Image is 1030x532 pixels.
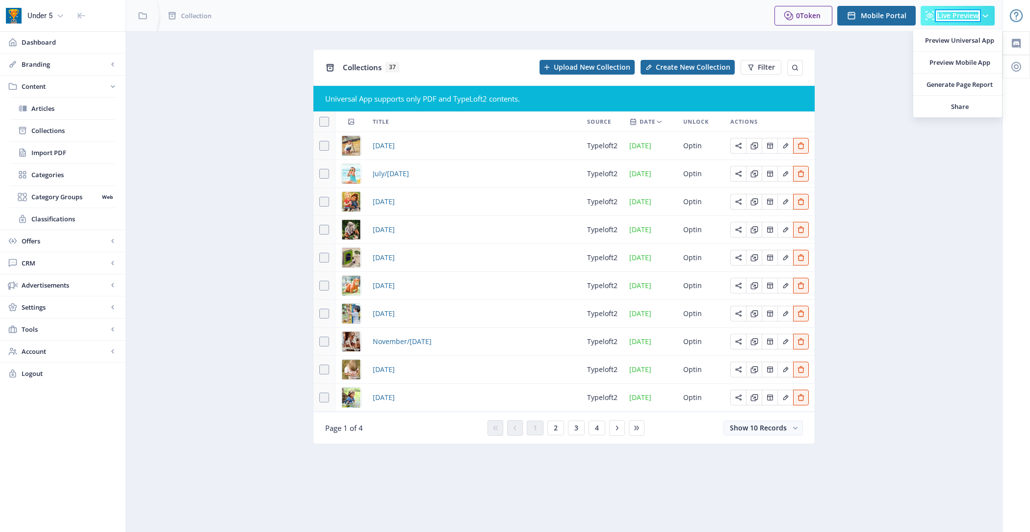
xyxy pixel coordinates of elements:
[341,388,361,407] img: 50f07f9a-289a-4a6a-844f-a9817fa346ce.jpg
[313,49,815,444] app-collection-view: Collections
[22,258,108,268] span: CRM
[730,308,746,318] a: Edit page
[386,62,399,72] span: 37
[762,168,777,178] a: Edit page
[677,384,724,412] td: Optin
[925,57,994,67] span: Preview Mobile App
[31,148,116,158] span: Import PDF
[22,369,118,378] span: Logout
[10,98,116,119] a: Articles
[777,280,793,290] a: Edit page
[341,248,361,267] img: e655ffeb-f9fb-4de5-9b75-1a475c61f544.jpg
[777,336,793,346] a: Edit page
[762,336,777,346] a: Edit page
[762,392,777,401] a: Edit page
[22,346,108,356] span: Account
[913,74,1002,95] a: Generate Page Report
[777,252,793,262] a: Edit page
[640,116,655,128] span: Date
[746,224,762,234] a: Edit page
[373,224,395,236] a: [DATE]
[10,142,116,163] a: Import PDF
[22,81,108,91] span: Content
[31,104,116,113] span: Articles
[762,224,777,234] a: Edit page
[581,244,623,272] td: typeloft2
[527,421,543,435] button: 1
[10,164,116,186] a: Categories
[373,196,395,208] a: [DATE]
[373,392,395,403] a: [DATE]
[10,208,116,230] a: Classifications
[373,116,389,128] span: Title
[181,11,211,21] span: Collection
[762,308,777,318] a: Edit page
[937,12,978,20] span: Live Preview
[656,63,730,71] span: Create New Collection
[341,164,361,184] img: 7d677b12-a6ff-445c-b41c-1c5356c3c62a.jpg
[837,6,916,26] button: Mobile Portal
[341,304,361,323] img: 66b213e1-a90d-4dc8-9ee1-0e073a0733b7.jpg
[341,276,361,295] img: 349bc70d-e698-4cbe-a0ed-4e54796b3416.jpg
[341,360,361,379] img: 2b8812cb-dc89-40d2-b666-be986f738d38.jpg
[746,336,762,346] a: Edit page
[677,216,724,244] td: Optin
[533,424,537,432] span: 1
[22,236,108,246] span: Offers
[373,168,409,180] a: July/[DATE]
[913,29,1002,51] a: Preview Universal App
[793,392,809,401] a: Edit page
[547,421,564,435] button: 2
[623,272,677,300] td: [DATE]
[325,423,363,433] span: Page 1 of 4
[581,356,623,384] td: typeloft2
[723,421,803,435] button: Show 10 Records
[623,328,677,356] td: [DATE]
[777,196,793,206] a: Edit page
[623,160,677,188] td: [DATE]
[730,168,746,178] a: Edit page
[623,188,677,216] td: [DATE]
[581,300,623,328] td: typeloft2
[677,132,724,160] td: Optin
[913,52,1002,73] a: Preview Mobile App
[623,356,677,384] td: [DATE]
[623,300,677,328] td: [DATE]
[677,356,724,384] td: Optin
[677,272,724,300] td: Optin
[677,160,724,188] td: Optin
[623,132,677,160] td: [DATE]
[793,280,809,290] a: Edit page
[581,216,623,244] td: typeloft2
[554,63,630,71] span: Upload New Collection
[27,5,52,27] div: Under 5
[343,62,382,72] span: Collections
[373,308,395,319] span: [DATE]
[861,12,906,20] span: Mobile Portal
[730,140,746,150] a: Edit page
[758,63,775,71] span: Filter
[777,168,793,178] a: Edit page
[373,336,432,347] a: November/[DATE]
[373,140,395,152] a: [DATE]
[730,364,746,373] a: Edit page
[793,196,809,206] a: Edit page
[10,186,116,208] a: Category GroupsWeb
[793,364,809,373] a: Edit page
[373,252,395,264] a: [DATE]
[635,60,735,75] a: New page
[581,160,623,188] td: typeloft2
[595,424,599,432] span: 4
[777,224,793,234] a: Edit page
[373,364,395,375] a: [DATE]
[777,364,793,373] a: Edit page
[913,96,1002,117] a: Share
[683,116,709,128] span: Unlock
[921,6,995,26] button: Live Preview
